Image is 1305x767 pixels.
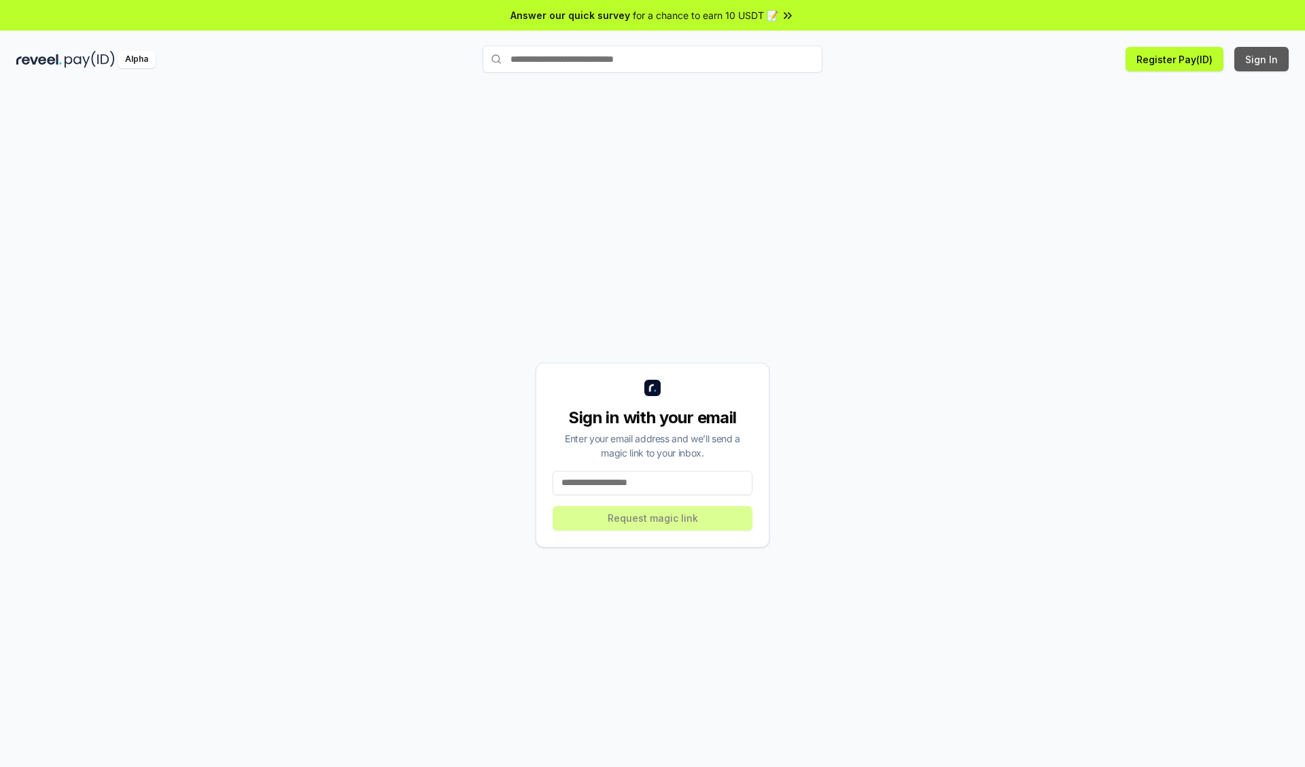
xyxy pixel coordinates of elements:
[633,8,778,22] span: for a chance to earn 10 USDT 📝
[16,51,62,68] img: reveel_dark
[1234,47,1289,71] button: Sign In
[644,380,661,396] img: logo_small
[118,51,156,68] div: Alpha
[553,407,752,429] div: Sign in with your email
[553,431,752,460] div: Enter your email address and we’ll send a magic link to your inbox.
[510,8,630,22] span: Answer our quick survey
[1126,47,1223,71] button: Register Pay(ID)
[65,51,115,68] img: pay_id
